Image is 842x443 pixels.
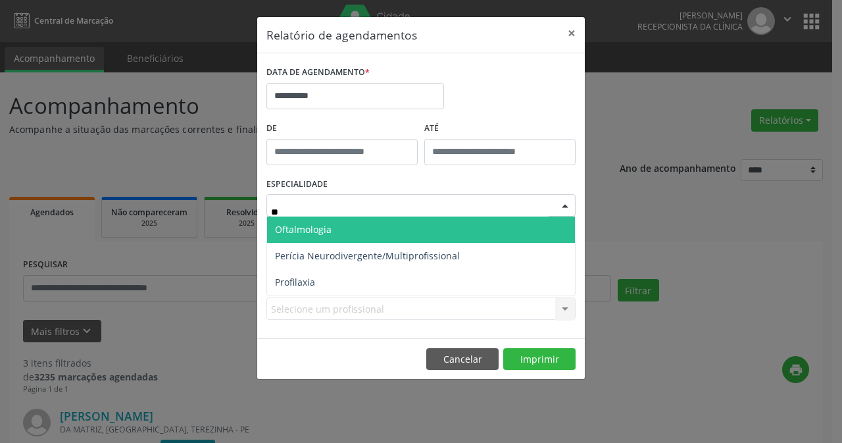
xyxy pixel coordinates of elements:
button: Imprimir [503,348,576,371]
label: DATA DE AGENDAMENTO [266,63,370,83]
label: De [266,118,418,139]
span: Profilaxia [275,276,315,288]
h5: Relatório de agendamentos [266,26,417,43]
button: Cancelar [426,348,499,371]
span: Perícia Neurodivergente/Multiprofissional [275,249,460,262]
label: ATÉ [424,118,576,139]
label: ESPECIALIDADE [266,174,328,195]
span: Oftalmologia [275,223,332,236]
button: Close [558,17,585,49]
